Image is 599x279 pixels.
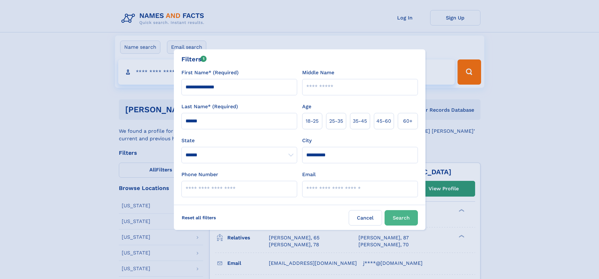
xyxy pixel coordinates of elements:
span: 45‑60 [376,117,391,125]
div: Filters [181,54,207,64]
button: Search [385,210,418,226]
label: Cancel [349,210,382,226]
label: Last Name* (Required) [181,103,238,110]
label: Reset all filters [178,210,220,225]
label: Middle Name [302,69,334,76]
span: 25‑35 [329,117,343,125]
label: State [181,137,297,144]
label: First Name* (Required) [181,69,239,76]
label: Phone Number [181,171,218,178]
label: Age [302,103,311,110]
span: 18‑25 [306,117,319,125]
span: 35‑45 [353,117,367,125]
label: City [302,137,312,144]
span: 60+ [403,117,413,125]
label: Email [302,171,316,178]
